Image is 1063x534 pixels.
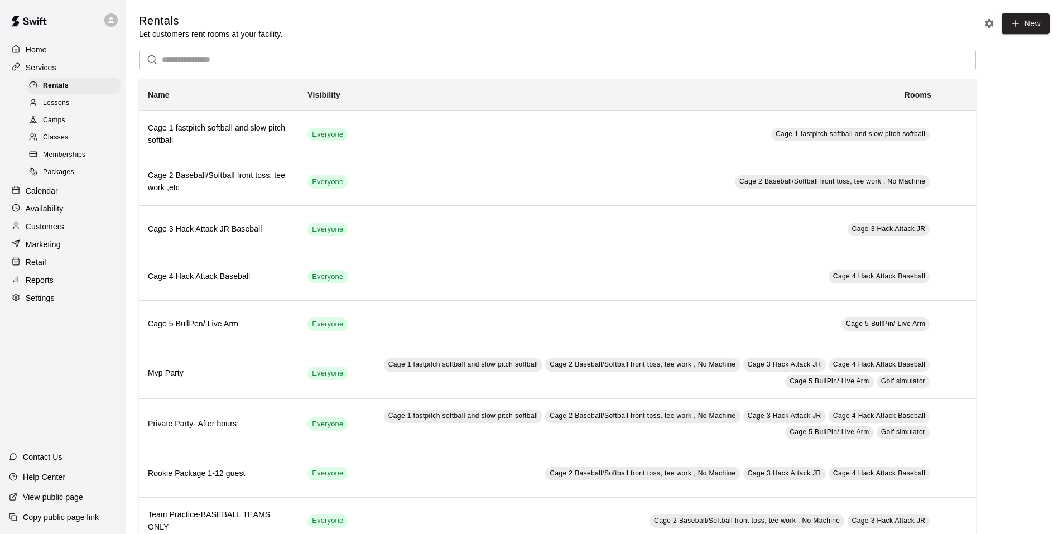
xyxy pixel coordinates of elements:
[833,272,926,280] span: Cage 4 Hack Attack Baseball
[26,185,58,196] p: Calendar
[9,41,117,58] a: Home
[654,517,840,525] span: Cage 2 Baseball/Softball front toss, tee work , No Machine
[307,514,348,528] div: This service is visible to all of your customers
[43,150,85,161] span: Memberships
[307,90,340,99] b: Visibility
[833,412,926,420] span: Cage 4 Hack Attack Baseball
[852,517,926,525] span: Cage 3 Hack Attack JR
[27,129,126,147] a: Classes
[307,368,348,379] span: Everyone
[26,292,55,304] p: Settings
[43,115,65,126] span: Camps
[981,15,998,32] button: Rental settings
[388,360,538,368] span: Cage 1 fastpitch softball and slow pitch softball
[307,223,348,236] div: This service is visible to all of your customers
[26,239,61,250] p: Marketing
[148,418,290,430] h6: Private Party- After hours
[139,28,282,40] p: Let customers rent rooms at your facility.
[43,80,69,92] span: Rentals
[388,412,538,420] span: Cage 1 fastpitch softball and slow pitch softball
[26,62,56,73] p: Services
[881,428,926,436] span: Golf simulator
[307,175,348,189] div: This service is visible to all of your customers
[748,360,821,368] span: Cage 3 Hack Attack JR
[9,218,117,235] a: Customers
[307,177,348,187] span: Everyone
[739,177,925,185] span: Cage 2 Baseball/Softball front toss, tee work , No Machine
[139,13,282,28] h5: Rentals
[9,236,117,253] a: Marketing
[846,320,925,328] span: Cage 5 BullPin/ Live Arm
[307,270,348,283] div: This service is visible to all of your customers
[307,419,348,430] span: Everyone
[852,225,926,233] span: Cage 3 Hack Attack JR
[27,165,121,180] div: Packages
[26,221,64,232] p: Customers
[27,78,121,94] div: Rentals
[148,318,290,330] h6: Cage 5 BullPen/ Live Arm
[307,129,348,140] span: Everyone
[23,451,62,463] p: Contact Us
[26,44,47,55] p: Home
[148,509,290,533] h6: Team Practice-BASEBALL TEAMS ONLY
[790,377,869,385] span: Cage 5 BullPin/ Live Arm
[790,428,869,436] span: Cage 5 BullPin/ Live Arm
[905,90,931,99] b: Rooms
[27,94,126,112] a: Lessons
[26,203,64,214] p: Availability
[307,467,348,480] div: This service is visible to all of your customers
[27,77,126,94] a: Rentals
[748,469,821,477] span: Cage 3 Hack Attack JR
[9,272,117,288] a: Reports
[307,224,348,235] span: Everyone
[27,147,121,163] div: Memberships
[27,112,126,129] a: Camps
[9,200,117,217] a: Availability
[833,360,926,368] span: Cage 4 Hack Attack Baseball
[27,113,121,128] div: Camps
[9,254,117,271] a: Retail
[148,122,290,147] h6: Cage 1 fastpitch softball and slow pitch softball
[9,290,117,306] a: Settings
[307,367,348,380] div: This service is visible to all of your customers
[833,469,926,477] span: Cage 4 Hack Attack Baseball
[307,317,348,331] div: This service is visible to all of your customers
[23,512,99,523] p: Copy public page link
[148,223,290,235] h6: Cage 3 Hack Attack JR Baseball
[148,468,290,480] h6: Rookie Package 1-12 guest
[148,170,290,194] h6: Cage 2 Baseball/Softball front toss, tee work ,etc
[9,182,117,199] a: Calendar
[881,377,926,385] span: Golf simulator
[27,164,126,181] a: Packages
[23,492,83,503] p: View public page
[307,128,348,141] div: This service is visible to all of your customers
[9,59,117,76] a: Services
[550,469,735,477] span: Cage 2 Baseball/Softball front toss, tee work , No Machine
[43,98,70,109] span: Lessons
[550,360,735,368] span: Cage 2 Baseball/Softball front toss, tee work , No Machine
[1002,13,1050,34] a: New
[776,130,925,138] span: Cage 1 fastpitch softball and slow pitch softball
[26,257,46,268] p: Retail
[148,367,290,379] h6: Mvp Party
[307,516,348,526] span: Everyone
[148,90,170,99] b: Name
[748,412,821,420] span: Cage 3 Hack Attack JR
[148,271,290,283] h6: Cage 4 Hack Attack Baseball
[26,275,54,286] p: Reports
[27,95,121,111] div: Lessons
[307,468,348,479] span: Everyone
[307,272,348,282] span: Everyone
[307,417,348,431] div: This service is visible to all of your customers
[27,147,126,164] a: Memberships
[43,132,68,143] span: Classes
[550,412,735,420] span: Cage 2 Baseball/Softball front toss, tee work , No Machine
